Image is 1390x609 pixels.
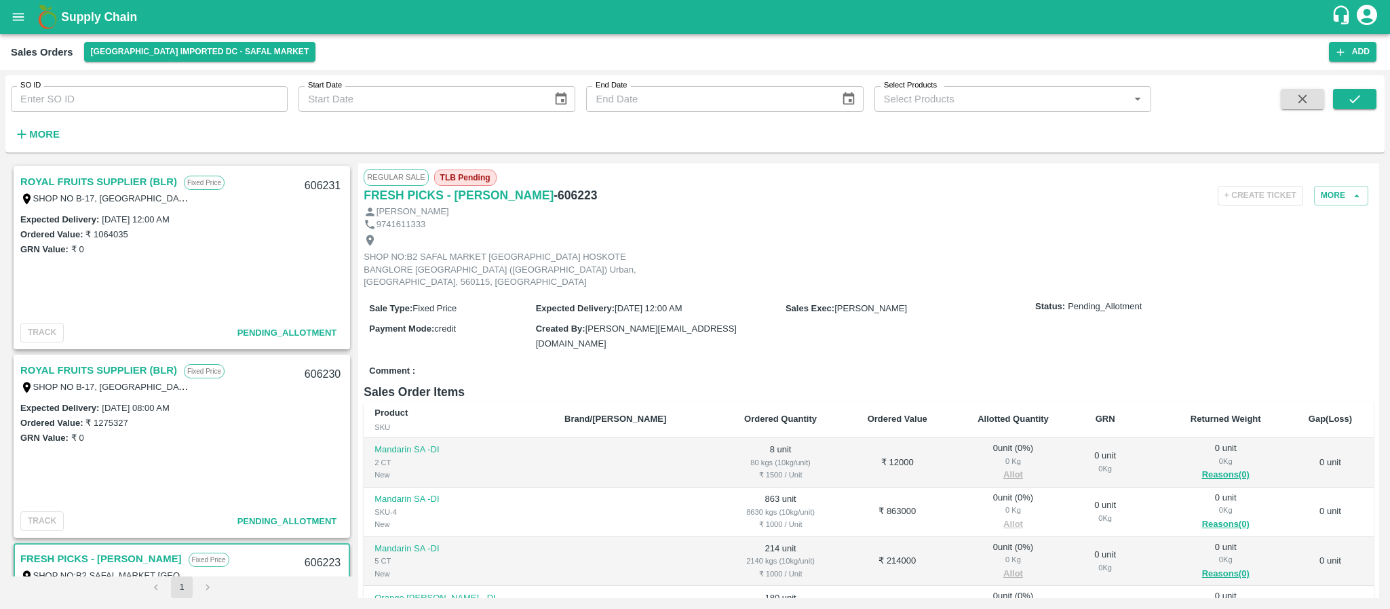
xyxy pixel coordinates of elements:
div: SKU-4 [374,506,543,518]
h6: - 606223 [554,186,597,205]
p: Mandarin SA -DI [374,493,543,506]
label: Expected Delivery : [536,303,615,313]
span: [DATE] 12:00 AM [615,303,682,313]
input: End Date [586,86,830,112]
td: 8 unit [718,438,843,488]
label: Sale Type : [369,303,412,313]
td: 0 unit [1287,537,1374,587]
input: Enter SO ID [11,86,288,112]
div: 606230 [296,359,349,391]
div: 606223 [296,547,349,579]
label: Start Date [308,80,342,91]
button: Choose date [548,86,574,112]
div: 0 Kg [963,553,1064,566]
label: ₹ 0 [71,433,84,443]
a: FRESH PICKS - [PERSON_NAME] [20,550,182,568]
b: Allotted Quantity [978,414,1049,424]
div: 0 unit [1175,541,1275,582]
button: open drawer [3,1,34,33]
h6: Sales Order Items [364,382,1374,401]
label: Status: [1035,300,1065,313]
label: Created By : [536,323,585,334]
div: New [374,568,543,580]
span: TLB Pending [434,170,497,186]
b: Supply Chain [61,10,137,24]
div: 0 unit [1085,549,1125,574]
div: customer-support [1331,5,1355,29]
td: ₹ 214000 [843,537,952,587]
span: Regular Sale [364,169,428,185]
label: GRN Value: [20,433,69,443]
div: account of current user [1355,3,1379,31]
b: Product [374,408,408,418]
div: 0 unit [1085,450,1125,475]
strong: More [29,129,60,140]
button: Add [1329,42,1376,62]
div: SKU [374,421,543,433]
div: 0 Kg [1175,553,1275,566]
button: Reasons(0) [1175,467,1275,483]
div: New [374,518,543,530]
button: More [11,123,63,146]
label: ₹ 1064035 [85,229,128,239]
p: Fixed Price [184,364,225,378]
span: Pending_Allotment [1068,300,1142,313]
td: 863 unit [718,488,843,537]
input: Select Products [879,90,1125,108]
td: 0 unit [1287,488,1374,537]
div: 8630 kgs (10kg/unit) [729,506,832,518]
a: ROYAL FRUITS SUPPLIER (BLR) [20,361,177,379]
span: Fixed Price [412,303,457,313]
div: 80 kgs (10kg/unit) [729,456,832,469]
span: credit [434,323,456,334]
label: [DATE] 08:00 AM [102,403,169,413]
p: Mandarin SA -DI [374,444,543,456]
label: Ordered Value: [20,229,83,239]
div: ₹ 1000 / Unit [729,518,832,530]
label: Payment Mode : [369,323,434,334]
span: [PERSON_NAME] [834,303,907,313]
td: 214 unit [718,537,843,587]
div: 0 Kg [1175,455,1275,467]
button: Reasons(0) [1175,517,1275,532]
label: SO ID [20,80,41,91]
label: Ordered Value: [20,418,83,428]
b: Brand/[PERSON_NAME] [564,414,666,424]
div: 606231 [296,170,349,202]
label: Expected Delivery : [20,214,99,224]
button: page 1 [171,576,193,598]
div: 2140 kgs (10kg/unit) [729,555,832,567]
span: Pending_Allotment [237,328,337,338]
label: Comment : [369,365,415,378]
nav: pagination navigation [143,576,220,598]
div: 5 CT [374,555,543,567]
b: Ordered Quantity [744,414,817,424]
div: Sales Orders [11,43,73,61]
p: Orange [PERSON_NAME] - DI [374,592,543,605]
a: FRESH PICKS - [PERSON_NAME] [364,186,554,205]
img: logo [34,3,61,31]
div: 0 unit ( 0 %) [963,541,1064,582]
label: [DATE] 12:00 AM [102,214,169,224]
button: Reasons(0) [1175,566,1275,582]
label: ₹ 0 [71,244,84,254]
div: New [374,469,543,481]
div: ₹ 1000 / Unit [729,568,832,580]
button: Open [1129,90,1146,108]
div: 0 unit ( 0 %) [963,492,1064,532]
label: GRN Value: [20,244,69,254]
div: 0 unit [1175,442,1275,483]
div: 0 unit [1085,499,1125,524]
button: Select DC [84,42,316,62]
div: 0 unit ( 0 %) [963,442,1064,483]
div: 0 Kg [963,455,1064,467]
p: [PERSON_NAME] [377,205,449,218]
p: 9741611333 [377,218,425,231]
button: Choose date [836,86,862,112]
td: ₹ 12000 [843,438,952,488]
label: SHOP NO:B2 SAFAL MARKET [GEOGRAPHIC_DATA] HOSKOTE BANGLORE [GEOGRAPHIC_DATA] ([GEOGRAPHIC_DATA]) ... [33,570,796,581]
p: Mandarin SA -DI [374,543,543,555]
div: ₹ 1500 / Unit [729,469,832,481]
p: Fixed Price [184,176,225,190]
